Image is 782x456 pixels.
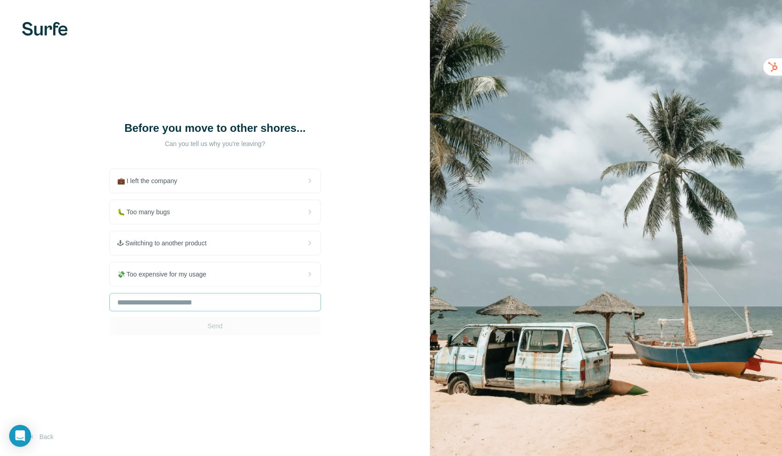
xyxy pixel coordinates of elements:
[22,22,68,36] img: Surfe's logo
[117,270,214,279] span: 💸 Too expensive for my usage
[117,176,185,185] span: 💼 I left the company
[124,139,307,148] p: Can you tell us why you're leaving?
[9,425,31,447] div: Open Intercom Messenger
[22,429,60,445] button: Back
[117,207,178,217] span: 🐛 Too many bugs
[117,239,214,248] span: 🕹 Switching to another product
[124,121,307,136] h1: Before you move to other shores...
